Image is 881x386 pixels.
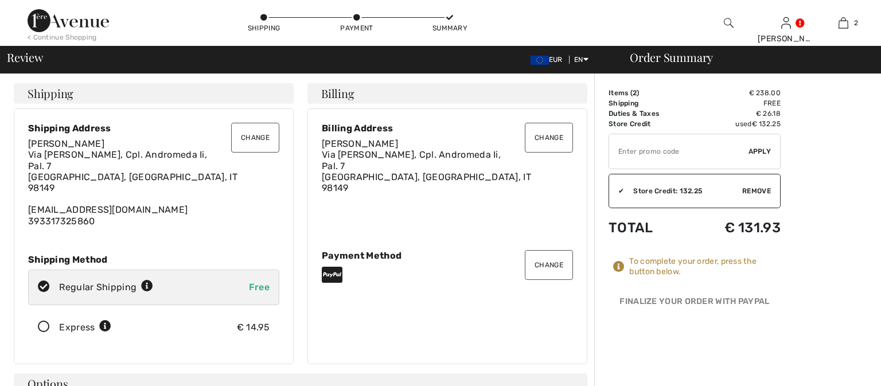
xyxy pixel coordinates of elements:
div: Shipping Address [28,123,279,134]
div: Express [59,321,111,334]
a: 2 [815,16,871,30]
td: Shipping [609,98,690,108]
span: EUR [531,56,567,64]
span: Free [249,282,270,293]
span: Billing [321,88,354,99]
div: To complete your order, press the button below. [629,256,781,277]
td: Store Credit [609,119,690,129]
input: Promo code [609,134,749,169]
img: My Bag [839,16,848,30]
div: ✔ [609,186,624,196]
img: 1ère Avenue [28,9,109,32]
span: Review [7,52,43,63]
button: Change [231,123,279,153]
td: Duties & Taxes [609,108,690,119]
span: Via [PERSON_NAME], Cpl. Andromeda Ii, Pal. 7 [GEOGRAPHIC_DATA], [GEOGRAPHIC_DATA], IT 98149 [28,149,237,193]
div: [PERSON_NAME] [758,33,814,45]
span: Remove [742,186,771,196]
div: Store Credit: 132.25 [624,186,742,196]
span: 2 [854,18,858,28]
span: Apply [749,146,771,157]
div: Billing Address [322,123,573,134]
div: Regular Shipping [59,280,153,294]
td: Free [690,98,781,108]
div: Summary [432,23,467,33]
div: [EMAIL_ADDRESS][DOMAIN_NAME] 393317325860 [28,138,279,227]
a: Sign In [781,17,791,28]
span: 2 [633,89,637,97]
div: < Continue Shopping [28,32,97,42]
div: Shipping [247,23,281,33]
div: Payment Method [322,250,573,261]
div: Shipping Method [28,254,279,265]
div: Payment [340,23,374,33]
td: € 238.00 [690,88,781,98]
span: Shipping [28,88,73,99]
iframe: Opens a widget where you can find more information [808,352,870,380]
div: Finalize Your Order with PayPal [609,295,781,313]
div: € 14.95 [237,321,270,334]
td: Total [609,208,690,247]
span: Via [PERSON_NAME], Cpl. Andromeda Ii, Pal. 7 [GEOGRAPHIC_DATA], [GEOGRAPHIC_DATA], IT 98149 [322,149,531,193]
iframe: PayPal [609,313,781,338]
span: [PERSON_NAME] [28,138,104,149]
button: Change [525,250,573,280]
td: used [690,119,781,129]
span: EN [574,56,588,64]
span: [PERSON_NAME] [322,138,398,149]
img: Euro [531,56,549,65]
div: Order Summary [616,52,874,63]
td: € 26.18 [690,108,781,119]
span: € 132.25 [752,120,781,128]
td: € 131.93 [690,208,781,247]
button: Change [525,123,573,153]
td: Items ( ) [609,88,690,98]
img: My Info [781,16,791,30]
img: search the website [724,16,734,30]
